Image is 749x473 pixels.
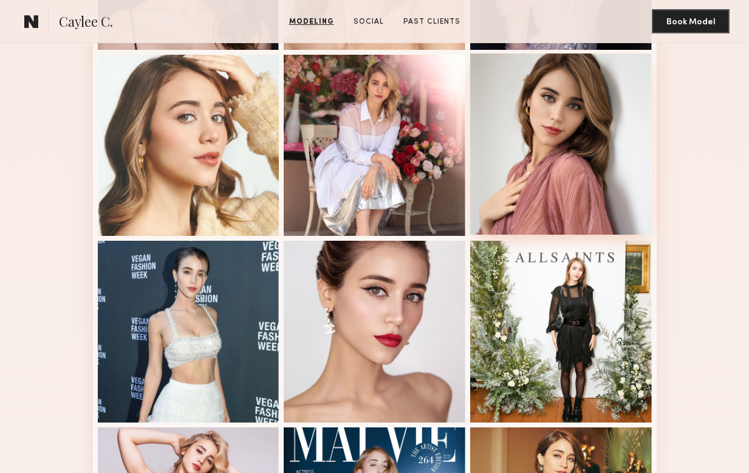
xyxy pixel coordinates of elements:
a: Social [349,16,389,27]
a: Modeling [284,16,339,27]
a: Past Clients [398,16,465,27]
span: Caylee C. [59,12,113,33]
button: Book Model [652,9,730,33]
a: Book Model [652,16,730,26]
